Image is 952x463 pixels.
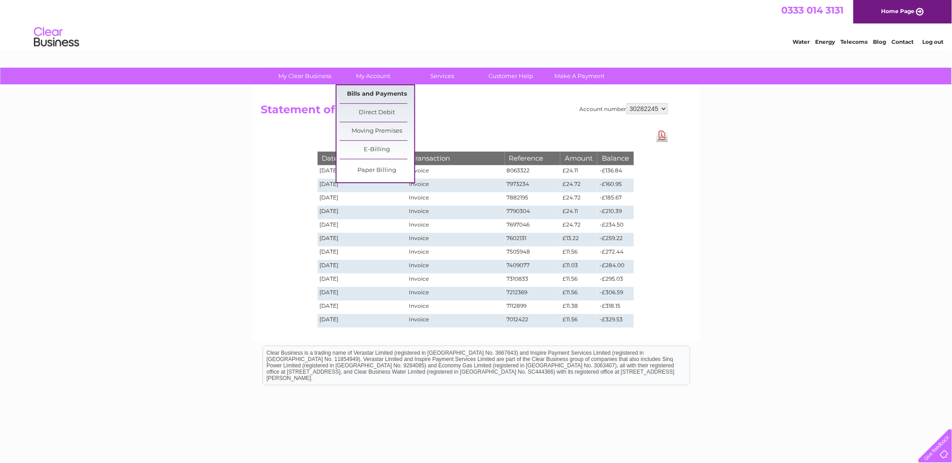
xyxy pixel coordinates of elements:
[318,260,407,273] td: [DATE]
[505,260,561,273] td: 7409077
[505,206,561,219] td: 7790304
[318,165,407,179] td: [DATE]
[505,287,561,301] td: 7212369
[560,233,597,246] td: £13.22
[318,152,407,165] th: Date
[560,152,597,165] th: Amount
[407,219,504,233] td: Invoice
[407,152,504,165] th: Transaction
[505,301,561,314] td: 7112899
[560,314,597,328] td: £11.56
[340,85,414,103] a: Bills and Payments
[318,273,407,287] td: [DATE]
[560,287,597,301] td: £11.56
[597,301,633,314] td: -£318.15
[318,219,407,233] td: [DATE]
[793,38,810,45] a: Water
[560,192,597,206] td: £24.72
[33,23,80,51] img: logo.png
[407,192,504,206] td: Invoice
[407,314,504,328] td: Invoice
[505,273,561,287] td: 7310833
[560,273,597,287] td: £11.56
[505,192,561,206] td: 7882195
[336,68,411,84] a: My Account
[318,287,407,301] td: [DATE]
[597,152,633,165] th: Balance
[560,219,597,233] td: £24.72
[407,273,504,287] td: Invoice
[560,165,597,179] td: £24.11
[318,246,407,260] td: [DATE]
[407,165,504,179] td: Invoice
[560,246,597,260] td: £11.56
[405,68,479,84] a: Services
[597,246,633,260] td: -£272.44
[816,38,835,45] a: Energy
[505,165,561,179] td: 8063322
[407,179,504,192] td: Invoice
[263,5,690,44] div: Clear Business is a trading name of Verastar Limited (registered in [GEOGRAPHIC_DATA] No. 3667643...
[407,301,504,314] td: Invoice
[318,206,407,219] td: [DATE]
[597,192,633,206] td: -£185.67
[505,219,561,233] td: 7697046
[340,162,414,180] a: Paper Billing
[597,233,633,246] td: -£259.22
[560,260,597,273] td: £11.03
[841,38,868,45] a: Telecoms
[597,179,633,192] td: -£160.95
[505,233,561,246] td: 7602131
[407,233,504,246] td: Invoice
[597,314,633,328] td: -£329.53
[560,301,597,314] td: £11.38
[560,206,597,219] td: £24.11
[782,5,844,16] a: 0333 014 3131
[474,68,548,84] a: Customer Help
[318,314,407,328] td: [DATE]
[922,38,943,45] a: Log out
[580,103,668,114] div: Account number
[560,179,597,192] td: £24.72
[597,260,633,273] td: -£284.00
[407,260,504,273] td: Invoice
[597,206,633,219] td: -£210.39
[892,38,914,45] a: Contact
[407,287,504,301] td: Invoice
[407,246,504,260] td: Invoice
[597,219,633,233] td: -£234.50
[505,314,561,328] td: 7012422
[267,68,342,84] a: My Clear Business
[340,104,414,122] a: Direct Debit
[597,165,633,179] td: -£136.84
[318,192,407,206] td: [DATE]
[340,122,414,140] a: Moving Premises
[407,206,504,219] td: Invoice
[318,301,407,314] td: [DATE]
[873,38,886,45] a: Blog
[318,233,407,246] td: [DATE]
[597,287,633,301] td: -£306.59
[505,179,561,192] td: 7973234
[340,141,414,159] a: E-Billing
[505,152,561,165] th: Reference
[318,179,407,192] td: [DATE]
[542,68,617,84] a: Make A Payment
[261,103,668,120] h2: Statement of Accounts
[657,129,668,142] a: Download Pdf
[597,273,633,287] td: -£295.03
[505,246,561,260] td: 7505948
